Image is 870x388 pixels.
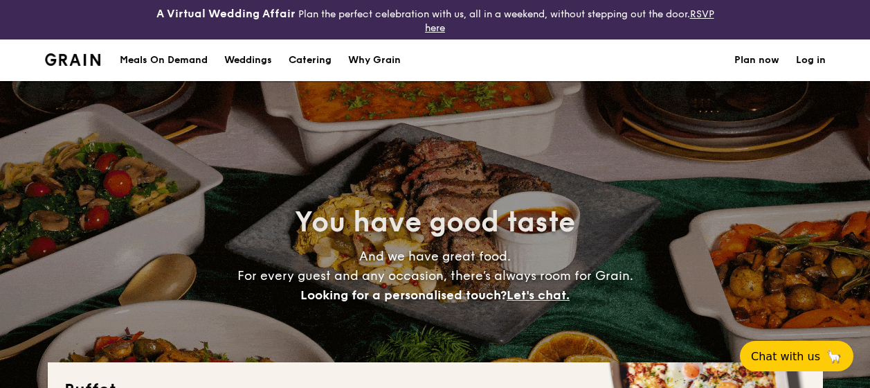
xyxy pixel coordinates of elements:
[145,6,725,34] div: Plan the perfect celebration with us, all in a weekend, without stepping out the door.
[111,39,216,81] a: Meals On Demand
[224,39,272,81] div: Weddings
[826,349,842,364] span: 🦙
[156,6,296,22] h4: A Virtual Wedding Affair
[734,39,779,81] a: Plan now
[348,39,401,81] div: Why Grain
[751,350,820,363] span: Chat with us
[740,341,853,371] button: Chat with us🦙
[295,206,575,239] span: You have good taste
[340,39,409,81] a: Why Grain
[796,39,826,81] a: Log in
[216,39,280,81] a: Weddings
[45,53,101,66] a: Logotype
[45,53,101,66] img: Grain
[237,249,633,303] span: And we have great food. For every guest and any occasion, there’s always room for Grain.
[300,288,507,303] span: Looking for a personalised touch?
[289,39,332,81] h1: Catering
[507,288,570,303] span: Let's chat.
[120,39,208,81] div: Meals On Demand
[280,39,340,81] a: Catering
